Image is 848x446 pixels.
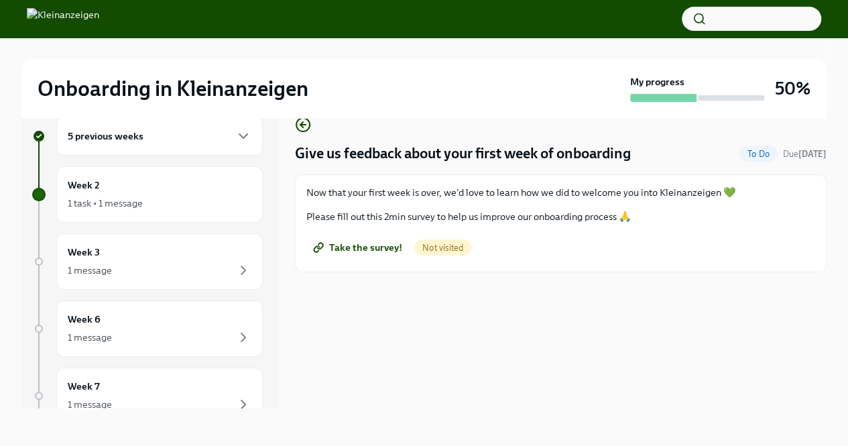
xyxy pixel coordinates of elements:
[56,117,263,156] div: 5 previous weeks
[68,129,143,144] h6: 5 previous weeks
[68,264,112,277] div: 1 message
[32,166,263,223] a: Week 21 task • 1 message
[38,75,308,102] h2: Onboarding in Kleinanzeigen
[306,210,815,223] p: Please fill out this 2min survey to help us improve our onboarding process 🙏
[306,234,412,261] a: Take the survey!
[783,148,827,160] span: October 12th, 2025 08:10
[306,186,815,199] p: Now that your first week is over, we'd love to learn how we did to welcome you into Kleinanzeigen 💚
[775,76,810,101] h3: 50%
[32,300,263,357] a: Week 61 message
[68,245,100,260] h6: Week 3
[68,178,100,192] h6: Week 2
[32,368,263,424] a: Week 71 message
[68,331,112,344] div: 1 message
[27,8,99,30] img: Kleinanzeigen
[68,197,143,210] div: 1 task • 1 message
[68,379,100,394] h6: Week 7
[414,243,471,253] span: Not visited
[68,398,112,411] div: 1 message
[739,149,778,159] span: To Do
[316,241,402,254] span: Take the survey!
[295,144,631,164] h4: Give us feedback about your first week of onboarding
[798,149,827,159] strong: [DATE]
[630,75,684,89] strong: My progress
[783,149,827,159] span: Due
[32,233,263,290] a: Week 31 message
[68,312,101,327] h6: Week 6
